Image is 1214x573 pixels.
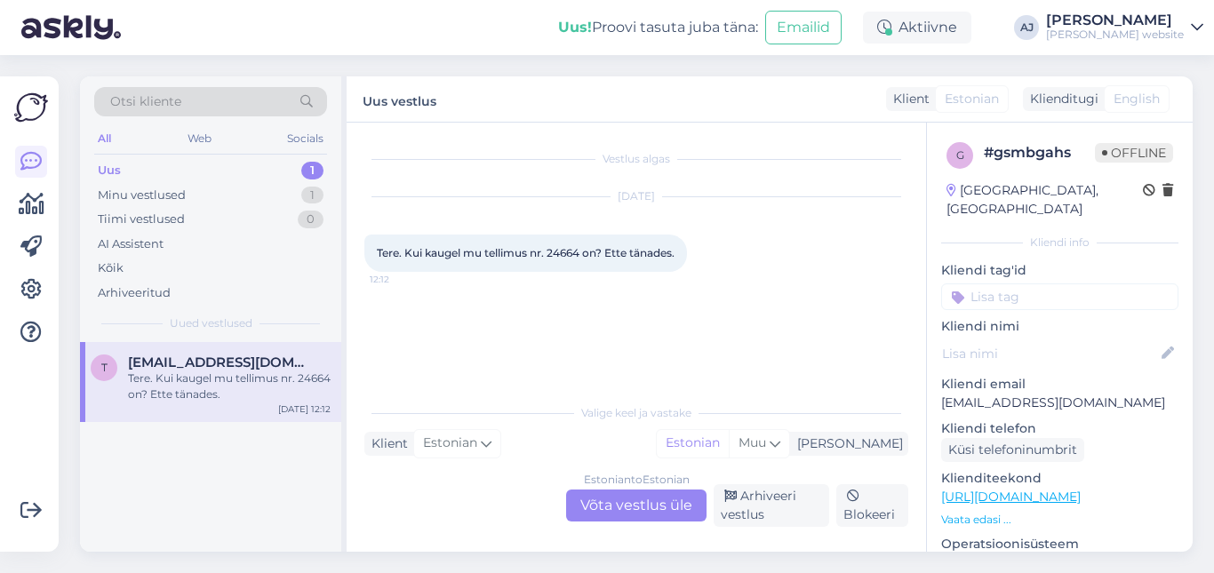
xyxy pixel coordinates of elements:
[945,90,999,108] span: Estonian
[790,434,903,453] div: [PERSON_NAME]
[1114,90,1160,108] span: English
[941,261,1178,280] p: Kliendi tag'id
[128,354,313,370] span: tulvo.ostra@mail.ee
[94,127,115,150] div: All
[941,469,1178,488] p: Klienditeekond
[836,484,908,527] div: Blokeeri
[298,211,323,228] div: 0
[170,315,252,331] span: Uued vestlused
[765,11,842,44] button: Emailid
[584,472,690,488] div: Estonian to Estonian
[110,92,181,111] span: Otsi kliente
[363,87,436,111] label: Uus vestlus
[98,284,171,302] div: Arhiveeritud
[377,246,675,259] span: Tere. Kui kaugel mu tellimus nr. 24664 on? Ette tänades.
[941,283,1178,310] input: Lisa tag
[941,489,1081,505] a: [URL][DOMAIN_NAME]
[558,19,592,36] b: Uus!
[941,419,1178,438] p: Kliendi telefon
[364,188,908,204] div: [DATE]
[941,235,1178,251] div: Kliendi info
[1023,90,1098,108] div: Klienditugi
[278,402,331,416] div: [DATE] 12:12
[946,181,1143,219] div: [GEOGRAPHIC_DATA], [GEOGRAPHIC_DATA]
[1046,13,1184,28] div: [PERSON_NAME]
[128,370,331,402] div: Tere. Kui kaugel mu tellimus nr. 24664 on? Ette tänades.
[14,91,48,124] img: Askly Logo
[739,434,766,450] span: Muu
[98,211,185,228] div: Tiimi vestlused
[1014,15,1039,40] div: AJ
[714,484,829,527] div: Arhiveeri vestlus
[301,187,323,204] div: 1
[364,405,908,421] div: Valige keel ja vastake
[423,434,477,453] span: Estonian
[566,489,707,521] div: Võta vestlus üle
[984,142,1095,163] div: # gsmbgahs
[301,162,323,179] div: 1
[942,344,1158,363] input: Lisa nimi
[941,512,1178,528] p: Vaata edasi ...
[184,127,215,150] div: Web
[364,151,908,167] div: Vestlus algas
[98,235,164,253] div: AI Assistent
[886,90,930,108] div: Klient
[956,148,964,162] span: g
[941,317,1178,336] p: Kliendi nimi
[98,162,121,179] div: Uus
[1095,143,1173,163] span: Offline
[941,438,1084,462] div: Küsi telefoninumbrit
[863,12,971,44] div: Aktiivne
[370,273,436,286] span: 12:12
[98,259,124,277] div: Kõik
[941,535,1178,553] p: Operatsioonisüsteem
[1046,28,1184,42] div: [PERSON_NAME] website
[101,361,108,374] span: t
[941,394,1178,412] p: [EMAIL_ADDRESS][DOMAIN_NAME]
[558,17,758,38] div: Proovi tasuta juba täna:
[98,187,186,204] div: Minu vestlused
[1046,13,1203,42] a: [PERSON_NAME][PERSON_NAME] website
[941,375,1178,394] p: Kliendi email
[657,430,729,457] div: Estonian
[364,434,408,453] div: Klient
[284,127,327,150] div: Socials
